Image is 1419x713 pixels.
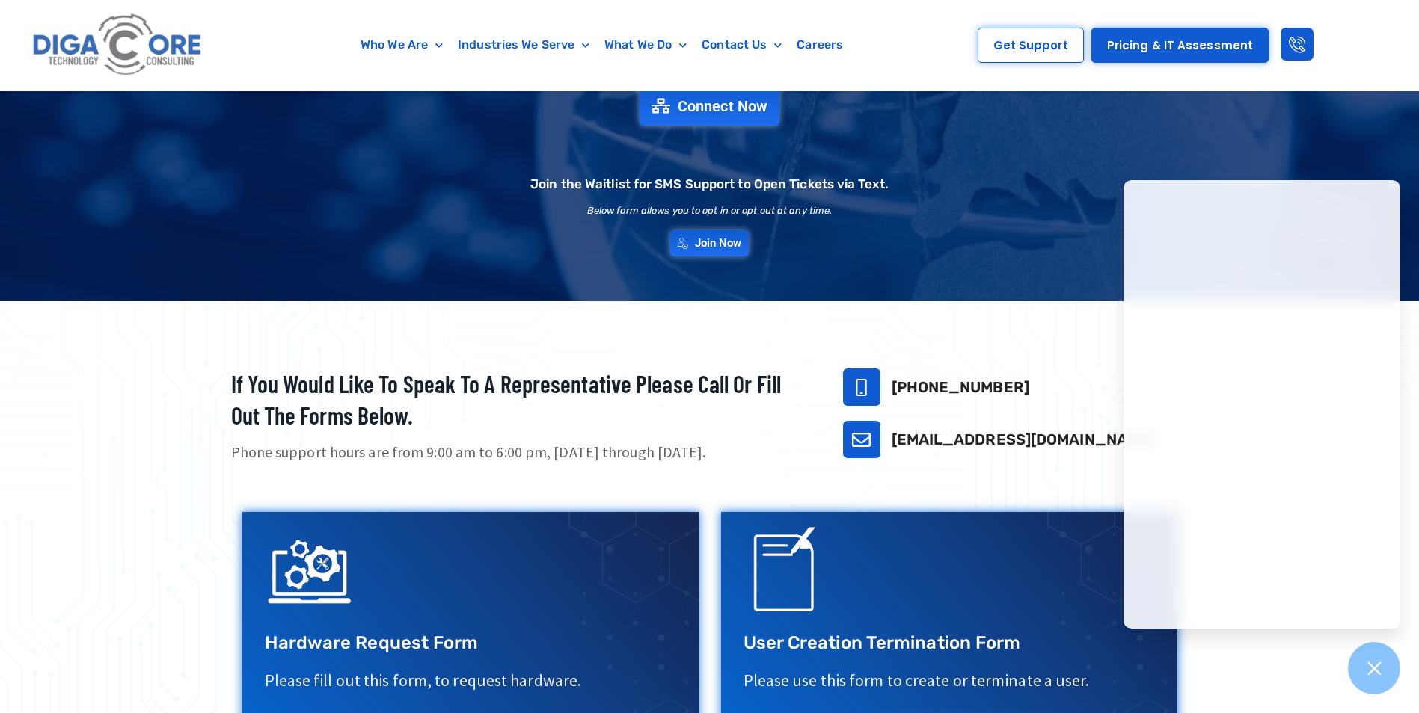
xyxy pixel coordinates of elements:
nav: Menu [279,28,925,62]
iframe: Chatgenie Messenger [1124,180,1400,629]
a: [PHONE_NUMBER] [892,378,1029,396]
a: Industries We Serve [450,28,597,62]
a: Get Support [978,28,1084,63]
h3: User Creation Termination Form [744,632,1155,655]
a: What We Do [597,28,694,62]
h3: Hardware Request Form [265,632,676,655]
a: 732-646-5725 [843,368,880,406]
span: Get Support [993,40,1068,51]
p: Please fill out this form, to request hardware. [265,670,676,691]
a: Connect Now [640,87,779,126]
a: Careers [789,28,851,62]
h2: Join the Waitlist for SMS Support to Open Tickets via Text. [530,178,889,191]
p: Phone support hours are from 9:00 am to 6:00 pm, [DATE] through [DATE]. [231,442,806,463]
a: Contact Us [694,28,789,62]
a: [EMAIL_ADDRESS][DOMAIN_NAME] [892,430,1155,448]
span: Connect Now [678,99,767,114]
a: Join Now [670,230,750,256]
span: Join Now [695,238,742,249]
img: Support Request Icon [744,527,833,617]
a: support@digacore.com [843,421,880,458]
img: IT Support Icon [265,527,355,617]
a: Who We Are [353,28,450,62]
p: Please use this form to create or terminate a user. [744,670,1155,691]
span: Pricing & IT Assessment [1107,40,1253,51]
img: Digacore logo 1 [28,7,207,83]
a: Pricing & IT Assessment [1091,28,1269,63]
h2: Below form allows you to opt in or opt out at any time. [587,206,833,215]
h2: If you would like to speak to a representative please call or fill out the forms below. [231,368,806,430]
